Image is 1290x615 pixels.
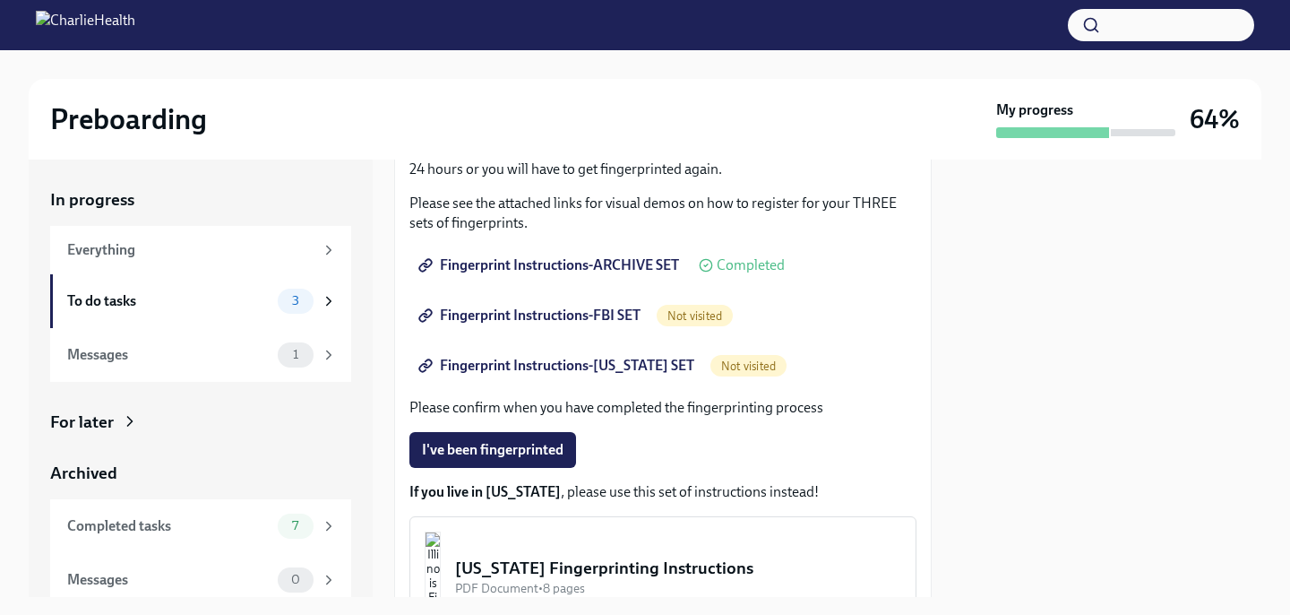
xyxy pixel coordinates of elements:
a: Messages0 [50,553,351,607]
span: Fingerprint Instructions-ARCHIVE SET [422,256,679,274]
strong: My progress [996,100,1073,120]
a: In progress [50,188,351,212]
span: Fingerprint Instructions-[US_STATE] SET [422,357,694,375]
span: 1 [282,348,309,361]
div: To do tasks [67,291,271,311]
span: 0 [280,573,311,586]
a: Fingerprint Instructions-FBI SET [409,298,653,333]
img: CharlieHealth [36,11,135,39]
div: Messages [67,345,271,365]
div: Everything [67,240,314,260]
span: Fingerprint Instructions-FBI SET [422,307,641,325]
a: Archived [50,462,351,485]
div: Completed tasks [67,516,271,536]
a: Completed tasks7 [50,499,351,553]
a: Fingerprint Instructions-ARCHIVE SET [409,247,692,283]
p: , please use this set of instructions instead! [409,482,916,502]
div: PDF Document • 8 pages [455,580,901,597]
a: Messages1 [50,328,351,382]
span: Not visited [710,359,787,373]
h3: 64% [1190,103,1240,135]
span: 3 [281,294,310,307]
p: Please see the attached links for visual demos on how to register for your THREE sets of fingerpr... [409,194,916,233]
a: Everything [50,226,351,274]
span: Not visited [657,309,733,323]
div: Messages [67,570,271,590]
span: 7 [281,519,309,533]
strong: If you live in [US_STATE] [409,483,561,500]
h2: Preboarding [50,101,207,137]
p: Please confirm when you have completed the fingerprinting process [409,398,916,418]
span: Completed [717,258,785,273]
a: To do tasks3 [50,274,351,328]
div: [US_STATE] Fingerprinting Instructions [455,557,901,580]
a: For later [50,411,351,434]
button: I've been fingerprinted [409,432,576,468]
span: I've been fingerprinted [422,441,563,459]
a: Fingerprint Instructions-[US_STATE] SET [409,348,707,384]
div: For later [50,411,114,434]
